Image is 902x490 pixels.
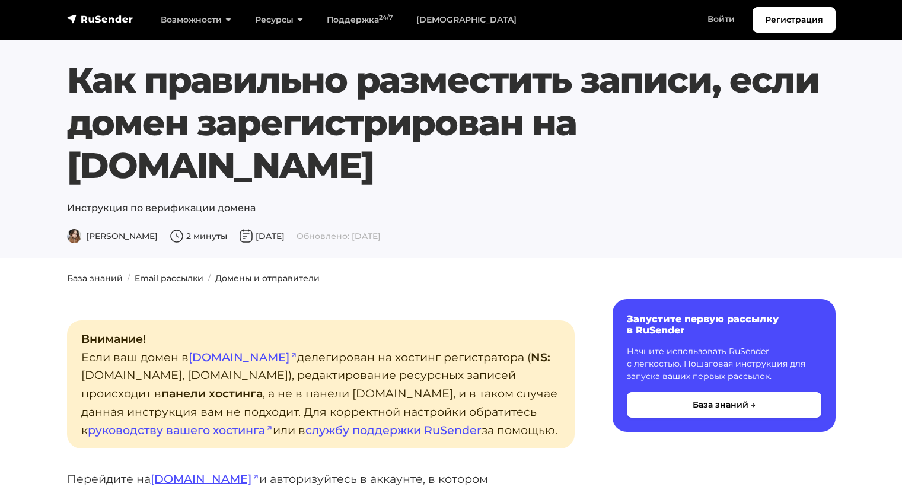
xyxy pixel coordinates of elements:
[696,7,747,31] a: Войти
[67,273,123,284] a: База знаний
[531,350,550,364] strong: NS:
[60,272,843,285] nav: breadcrumb
[189,350,297,364] a: [DOMAIN_NAME]
[613,299,836,432] a: Запустите первую рассылку в RuSender Начните использовать RuSender с легкостью. Пошаговая инструк...
[170,231,227,241] span: 2 минуты
[135,273,203,284] a: Email рассылки
[170,229,184,243] img: Время чтения
[149,8,243,32] a: Возможности
[215,273,320,284] a: Домены и отправители
[404,8,528,32] a: [DEMOGRAPHIC_DATA]
[67,201,836,215] p: Инструкция по верификации домена
[379,14,393,21] sup: 24/7
[297,231,381,241] span: Обновлено: [DATE]
[67,231,158,241] span: [PERSON_NAME]
[81,332,146,346] strong: Внимание!
[305,423,482,437] a: службу поддержки RuSender
[627,392,821,418] button: База знаний →
[67,320,575,448] p: Если ваш домен в делегирован на хостинг регистратора ( [DOMAIN_NAME], [DOMAIN_NAME]), редактирова...
[67,13,133,25] img: RuSender
[627,345,821,383] p: Начните использовать RuSender с легкостью. Пошаговая инструкция для запуска ваших первых рассылок.
[239,231,285,241] span: [DATE]
[239,229,253,243] img: Дата публикации
[627,313,821,336] h6: Запустите первую рассылку в RuSender
[753,7,836,33] a: Регистрация
[151,472,259,486] a: [DOMAIN_NAME]
[67,59,836,187] h1: Как правильно разместить записи, если домен зарегистрирован на [DOMAIN_NAME]
[88,423,273,437] a: руководству вашего хостинга
[161,386,263,400] strong: панели хостинга
[243,8,315,32] a: Ресурсы
[315,8,404,32] a: Поддержка24/7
